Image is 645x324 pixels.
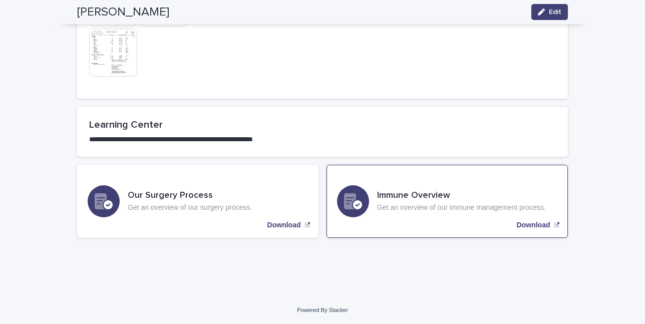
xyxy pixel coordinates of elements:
[89,119,556,131] h2: Learning Center
[267,221,301,229] p: Download
[377,190,546,201] h3: Immune Overview
[549,9,561,16] span: Edit
[377,203,546,212] p: Get an overview of our immune management process.
[128,190,252,201] h3: Our Surgery Process
[517,221,550,229] p: Download
[128,203,252,212] p: Get an overview of our surgery process.
[297,307,348,313] a: Powered By Stacker
[77,165,318,238] a: Download
[327,165,568,238] a: Download
[531,4,568,20] button: Edit
[77,5,169,20] h2: [PERSON_NAME]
